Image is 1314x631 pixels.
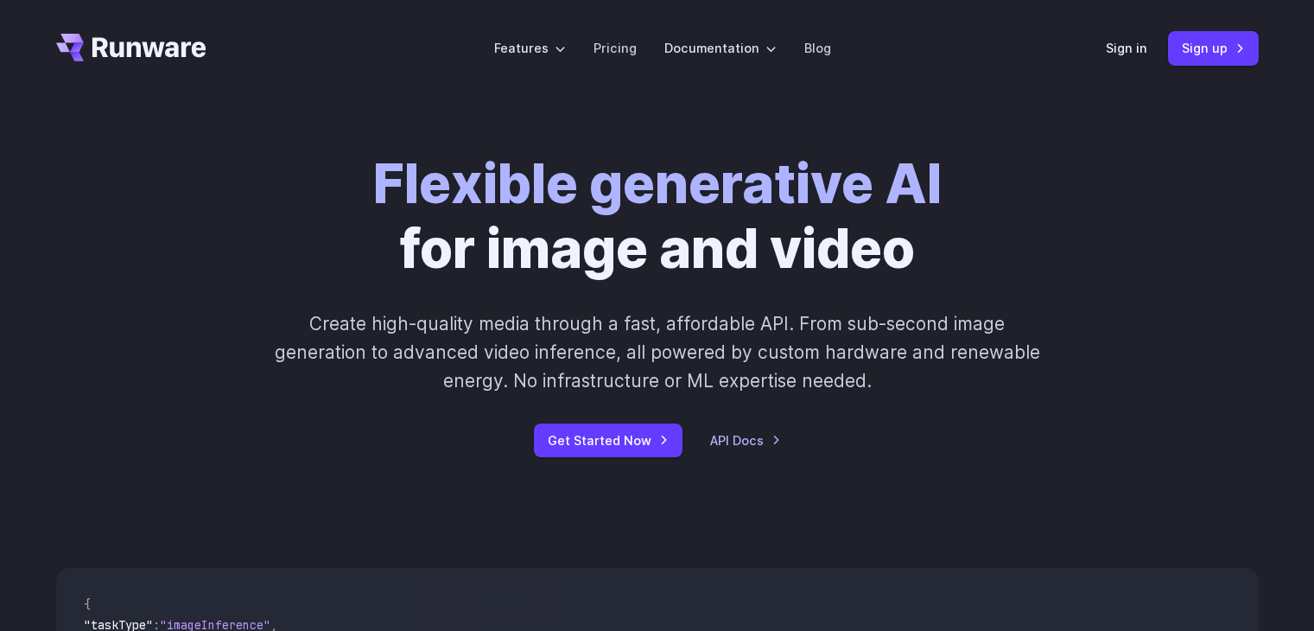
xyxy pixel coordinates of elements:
label: Features [494,38,566,58]
a: Pricing [594,38,637,58]
a: API Docs [710,430,781,450]
a: Sign in [1106,38,1147,58]
a: Get Started Now [534,424,682,457]
h1: for image and video [373,152,942,282]
strong: Flexible generative AI [373,151,942,216]
label: Documentation [664,38,777,58]
span: { [84,596,91,612]
a: Sign up [1168,31,1259,65]
p: Create high-quality media through a fast, affordable API. From sub-second image generation to adv... [272,309,1042,396]
a: Go to / [56,34,206,61]
a: Blog [804,38,831,58]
